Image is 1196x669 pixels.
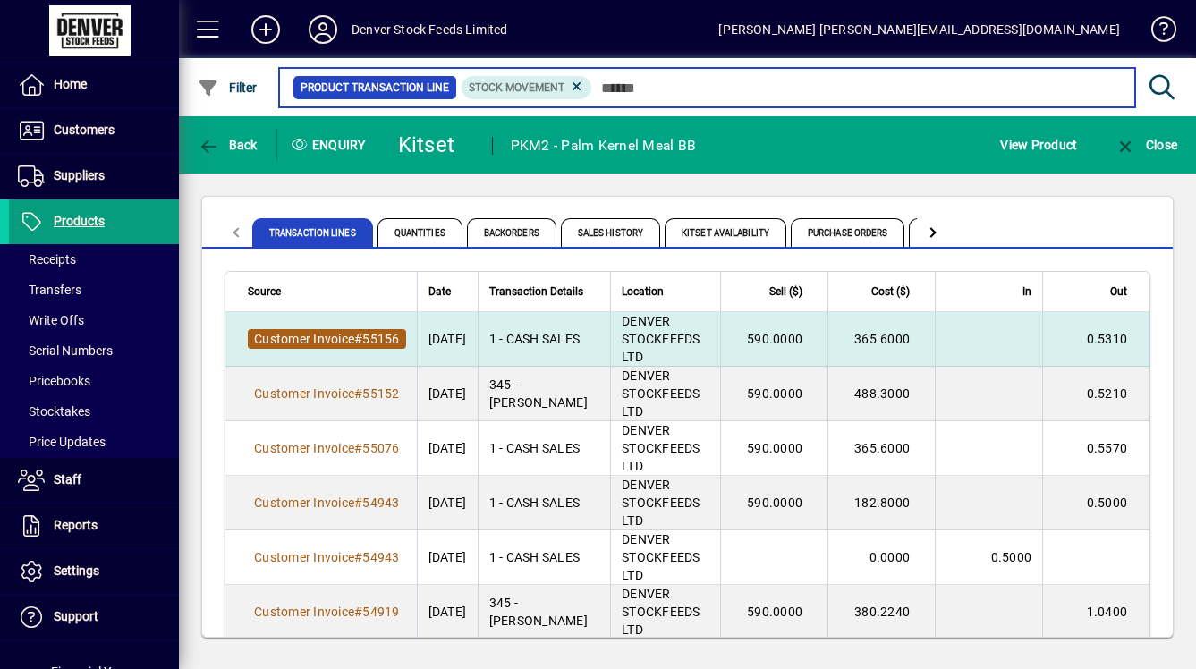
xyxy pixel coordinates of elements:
span: DENVER STOCKFEEDS LTD [622,587,700,637]
td: 1 - CASH SALES [478,476,611,530]
span: 54943 [362,495,399,510]
span: # [354,550,362,564]
span: DENVER STOCKFEEDS LTD [622,478,700,528]
td: [DATE] [417,367,478,421]
span: Close [1115,138,1177,152]
span: Transfers [18,283,81,297]
div: Source [248,282,406,301]
td: 590.0000 [720,585,827,639]
span: Suppliers [54,168,105,182]
app-page-header-button: Back [179,129,277,161]
span: # [354,605,362,619]
td: 590.0000 [720,421,827,476]
a: Receipts [9,244,179,275]
td: 488.3000 [827,367,935,421]
td: 1 - CASH SALES [478,312,611,367]
span: Price Updates [18,435,106,449]
a: Write Offs [9,305,179,335]
span: Quantities [377,218,462,247]
a: Support [9,595,179,639]
div: Denver Stock Feeds Limited [352,15,508,44]
a: Customer Invoice#55076 [248,438,406,458]
a: Customer Invoice#54943 [248,493,406,512]
span: References [909,218,997,247]
span: DENVER STOCKFEEDS LTD [622,314,700,364]
td: 1 - CASH SALES [478,530,611,585]
span: # [354,495,362,510]
td: 345 - [PERSON_NAME] [478,367,611,421]
td: 1 - CASH SALES [478,421,611,476]
td: 590.0000 [720,476,827,530]
span: Out [1110,282,1127,301]
mat-chip: Product Transaction Type: Stock movement [462,76,592,99]
span: 0.5000 [1087,495,1128,510]
a: Knowledge Base [1138,4,1174,62]
span: Customer Invoice [254,495,354,510]
span: Customer Invoice [254,386,354,401]
a: Suppliers [9,154,179,199]
span: Customer Invoice [254,605,354,619]
span: Support [54,609,98,623]
span: 55152 [362,386,399,401]
span: 55156 [362,332,399,346]
a: Home [9,63,179,107]
span: Settings [54,563,99,578]
span: Stocktakes [18,404,90,419]
a: Staff [9,458,179,503]
td: [DATE] [417,421,478,476]
button: View Product [996,129,1081,161]
span: Sell ($) [769,282,802,301]
span: 54919 [362,605,399,619]
a: Serial Numbers [9,335,179,366]
span: Customer Invoice [254,332,354,346]
span: Sales History [561,218,660,247]
button: Filter [193,72,262,104]
td: [DATE] [417,530,478,585]
span: Reports [54,518,98,532]
span: Filter [198,80,258,95]
span: Write Offs [18,313,84,327]
div: Enquiry [277,131,385,159]
div: Sell ($) [732,282,819,301]
a: Customer Invoice#55156 [248,329,406,349]
span: Location [622,282,664,301]
span: In [1022,282,1031,301]
span: Staff [54,472,81,487]
span: 55076 [362,441,399,455]
span: Stock movement [469,81,564,94]
td: 345 - [PERSON_NAME] [478,585,611,639]
span: Transaction Lines [252,218,373,247]
span: Receipts [18,252,76,267]
td: 182.8000 [827,476,935,530]
div: PKM2 - Palm Kernel Meal BB [511,131,697,160]
button: Close [1110,129,1182,161]
div: Cost ($) [839,282,926,301]
span: DENVER STOCKFEEDS LTD [622,532,700,582]
span: Transaction Details [489,282,583,301]
td: 365.6000 [827,421,935,476]
td: 590.0000 [720,367,827,421]
span: Serial Numbers [18,343,113,358]
span: Cost ($) [871,282,910,301]
span: Pricebooks [18,374,90,388]
td: [DATE] [417,476,478,530]
td: [DATE] [417,312,478,367]
span: Kitset Availability [665,218,786,247]
button: Profile [294,13,352,46]
span: 0.5210 [1087,386,1128,401]
span: Customer Invoice [254,441,354,455]
a: Stocktakes [9,396,179,427]
span: Customers [54,123,115,137]
span: Product Transaction Line [301,79,449,97]
app-page-header-button: Close enquiry [1096,129,1196,161]
a: Customer Invoice#54919 [248,602,406,622]
td: 380.2240 [827,585,935,639]
span: 0.5570 [1087,441,1128,455]
button: Add [237,13,294,46]
a: Customer Invoice#55152 [248,384,406,403]
div: Location [622,282,709,301]
span: Source [248,282,281,301]
span: Customer Invoice [254,550,354,564]
span: Backorders [467,218,556,247]
a: Customer Invoice#54943 [248,547,406,567]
